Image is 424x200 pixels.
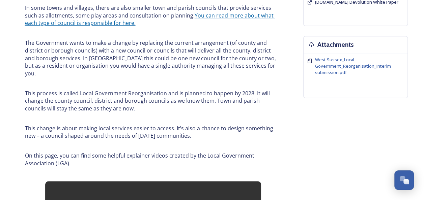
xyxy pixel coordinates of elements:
[315,57,391,75] span: West Sussex_Local Government_Reorganisation_Interim submission.pdf
[25,4,281,27] p: In some towns and villages, there are also smaller town and parish councils that provide services...
[25,125,281,140] p: This change is about making local services easier to access. It’s also a chance to design somethi...
[25,12,275,27] a: You can read more about what each type of council is responsible for here.
[394,170,414,190] button: Open Chat
[25,39,281,77] p: The Government wants to make a change by replacing the current arrangement (of county and distric...
[25,152,281,167] p: On this page, you can find some helpful explainer videos created by the Local Government Associat...
[317,40,354,49] h3: Attachments
[25,90,281,112] p: This process is called Local Government Reorganisation and is planned to happen by 2028. It will ...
